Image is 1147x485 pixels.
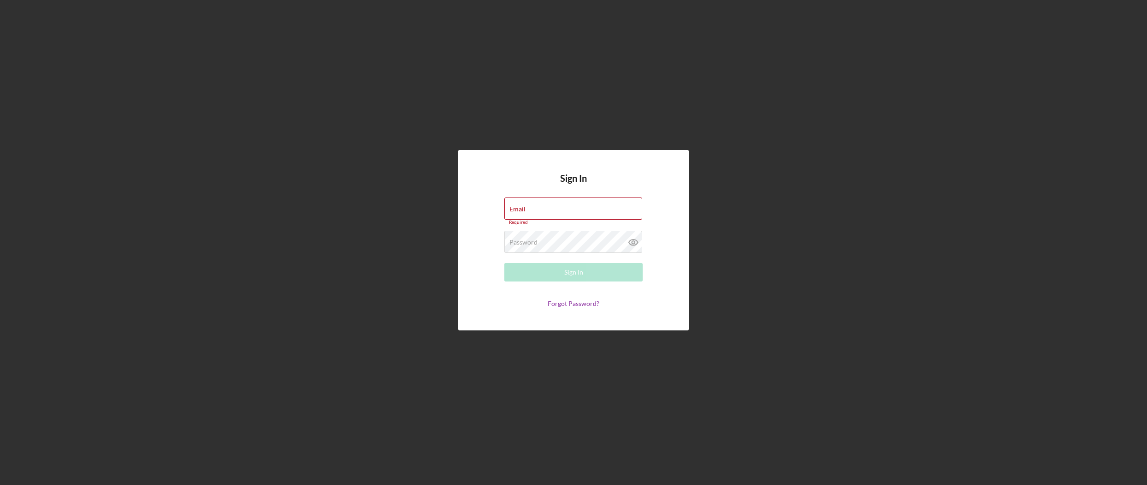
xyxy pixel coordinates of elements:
label: Email [509,205,526,213]
div: Required [504,220,643,225]
button: Sign In [504,263,643,281]
a: Forgot Password? [548,299,599,307]
label: Password [509,239,538,246]
h4: Sign In [560,173,587,198]
div: Sign In [564,263,583,281]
